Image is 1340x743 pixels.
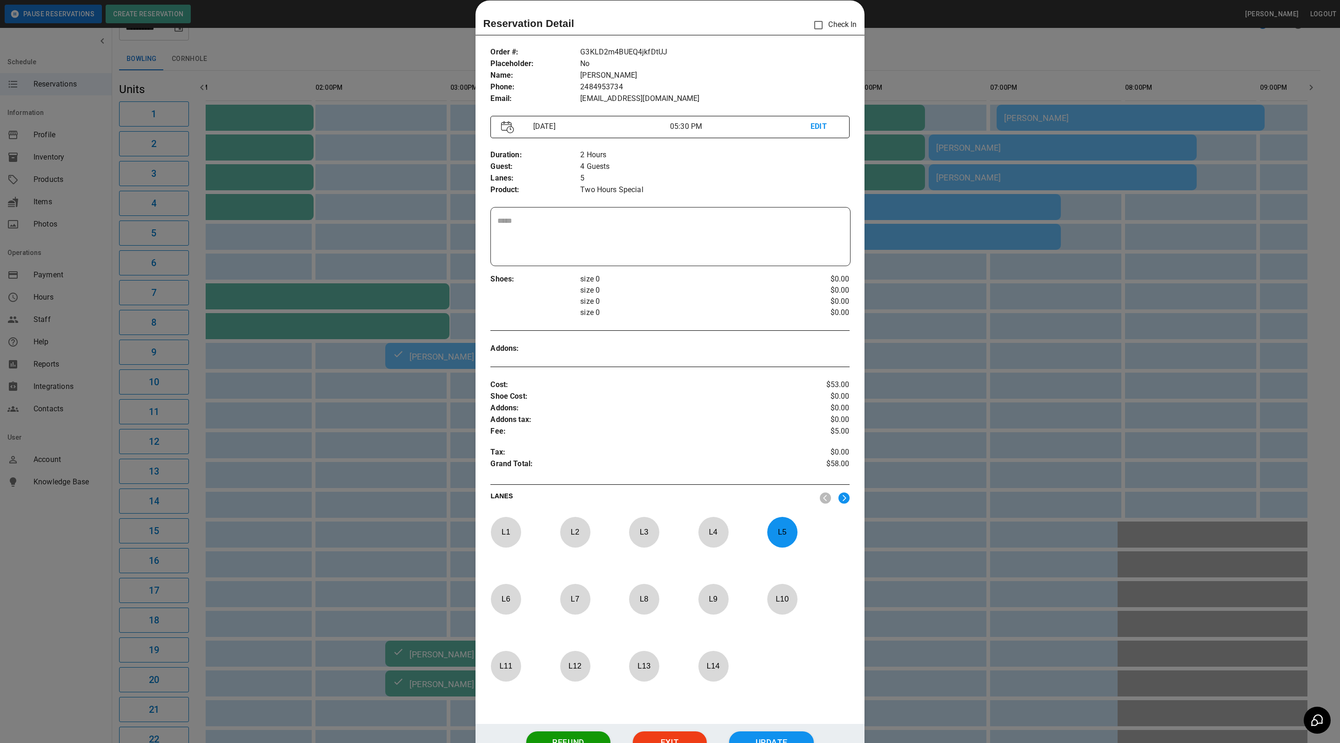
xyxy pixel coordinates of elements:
p: size 0 [580,274,790,285]
p: Placeholder : [490,58,580,70]
p: Addons : [490,402,790,414]
p: [DATE] [529,121,670,132]
p: 5 [580,173,849,184]
p: Lanes : [490,173,580,184]
p: 05:30 PM [670,121,811,132]
p: 2 Hours [580,149,849,161]
p: $53.00 [790,379,850,391]
p: EDIT [811,121,838,133]
p: Check In [809,15,857,35]
p: Reservation Detail [483,16,574,31]
p: Shoes : [490,274,580,285]
p: LANES [490,491,812,504]
p: $0.00 [790,391,850,402]
p: G3KLD2m4BUEQ4jkfDtUJ [580,47,849,58]
p: $0.00 [790,307,850,318]
p: $5.00 [790,426,850,437]
p: Name : [490,70,580,81]
p: Tax : [490,447,790,458]
p: $0.00 [790,285,850,296]
p: [EMAIL_ADDRESS][DOMAIN_NAME] [580,93,849,105]
p: L 5 [767,521,797,543]
p: Two Hours Special [580,184,849,196]
p: $0.00 [790,447,850,458]
img: Vector [501,121,514,134]
p: L 6 [490,588,521,610]
p: L 10 [767,588,797,610]
p: L 1 [490,521,521,543]
p: Email : [490,93,580,105]
p: Order # : [490,47,580,58]
p: Addons tax : [490,414,790,426]
p: $0.00 [790,296,850,307]
p: Addons : [490,343,580,355]
p: L 14 [698,655,729,677]
p: L 12 [560,655,590,677]
p: No [580,58,849,70]
p: L 9 [698,588,729,610]
p: Grand Total : [490,458,790,472]
p: 4 Guests [580,161,849,173]
p: Guest : [490,161,580,173]
p: $0.00 [790,274,850,285]
p: Product : [490,184,580,196]
p: L 11 [490,655,521,677]
p: Duration : [490,149,580,161]
p: L 7 [560,588,590,610]
p: Fee : [490,426,790,437]
p: L 8 [629,588,659,610]
p: size 0 [580,307,790,318]
p: Shoe Cost : [490,391,790,402]
p: $58.00 [790,458,850,472]
p: $0.00 [790,402,850,414]
img: right.svg [838,492,850,504]
p: Phone : [490,81,580,93]
p: size 0 [580,285,790,296]
p: L 2 [560,521,590,543]
p: size 0 [580,296,790,307]
p: L 4 [698,521,729,543]
p: L 3 [629,521,659,543]
p: 2484953734 [580,81,849,93]
p: Cost : [490,379,790,391]
p: $0.00 [790,414,850,426]
p: [PERSON_NAME] [580,70,849,81]
img: nav_left.svg [820,492,831,504]
p: L 13 [629,655,659,677]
